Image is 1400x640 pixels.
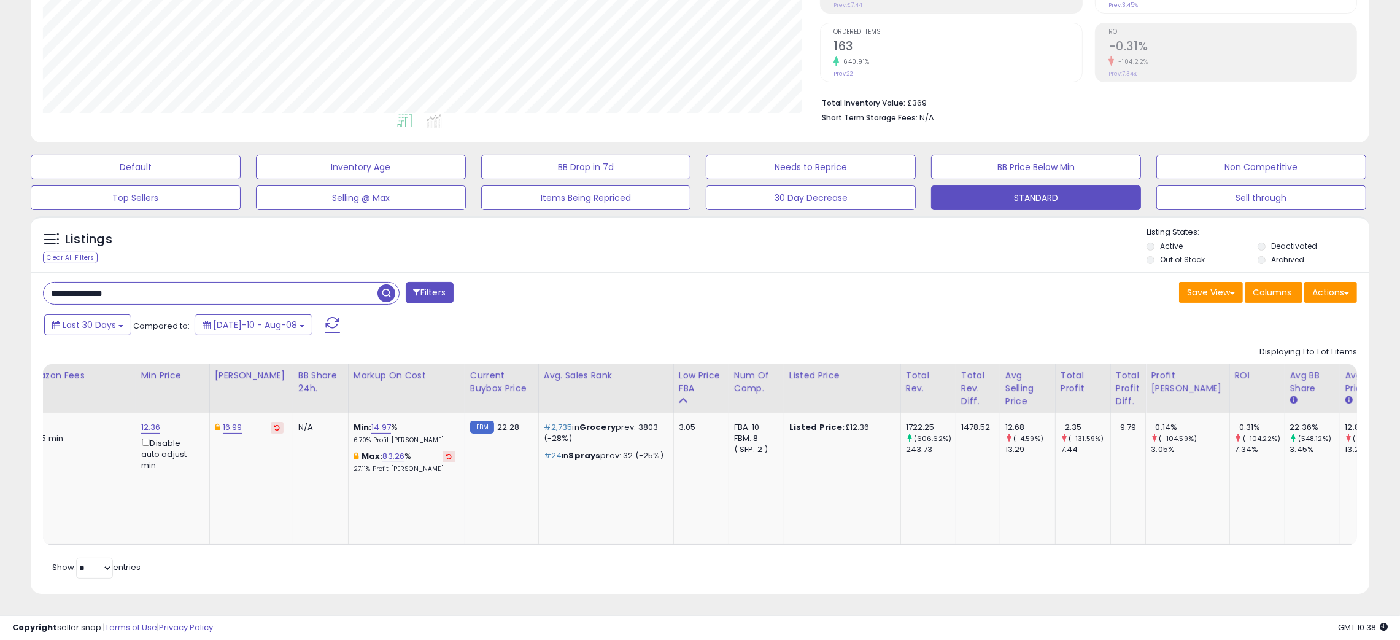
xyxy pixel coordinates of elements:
p: 27.11% Profit [PERSON_NAME] [354,465,455,474]
div: 22.36% [1290,422,1340,433]
div: Clear All Filters [43,252,98,263]
small: FBM [470,421,494,434]
div: 243.73 [906,444,956,455]
div: N/A [298,422,339,433]
small: Avg BB Share. [1290,395,1298,406]
div: Total Rev. [906,369,951,395]
small: 640.91% [839,57,870,66]
a: 83.26 [382,450,404,462]
p: Listing States: [1147,227,1369,238]
div: 3.05% [1151,444,1229,455]
div: Displaying 1 to 1 of 1 items [1259,346,1357,358]
div: BB Share 24h. [298,369,343,395]
span: Ordered Items [833,29,1081,36]
small: (-4.59%) [1013,434,1043,443]
span: ROI [1108,29,1356,36]
div: Num of Comp. [734,369,779,395]
div: 15% [25,422,126,433]
strong: Copyright [12,622,57,633]
div: Profit [PERSON_NAME] [1151,369,1224,395]
button: BB Drop in 7d [481,155,691,179]
a: Privacy Policy [159,622,213,633]
div: -2.35 [1061,422,1110,433]
div: seller snap | | [12,622,213,634]
b: Short Term Storage Fees: [822,112,918,123]
small: Avg Win Price. [1345,395,1353,406]
button: Sell through [1156,185,1366,210]
div: 7.34% [1235,444,1285,455]
label: Archived [1271,254,1304,265]
div: FBA: 10 [734,422,775,433]
h2: -0.31% [1108,39,1356,56]
div: 12.86 [1345,422,1395,433]
div: Low Price FBA [679,369,724,395]
button: Save View [1179,282,1243,303]
span: [DATE]-10 - Aug-08 [213,319,297,331]
span: Compared to: [133,320,190,332]
div: -9.79 [1116,422,1137,433]
p: in prev: 3803 (-28%) [544,422,664,444]
div: % [354,451,455,474]
button: Last 30 Days [44,314,131,335]
div: £12.36 [789,422,891,433]
b: Total Inventory Value: [822,98,905,108]
button: 30 Day Decrease [706,185,916,210]
button: Columns [1245,282,1302,303]
small: (-104.22%) [1243,434,1281,443]
button: Inventory Age [256,155,466,179]
div: [PERSON_NAME] [215,369,288,382]
div: FBM: 8 [734,433,775,444]
div: -0.31% [1235,422,1285,433]
div: Avg BB Share [1290,369,1335,395]
small: (-3.09%) [1353,434,1384,443]
b: Min: [354,421,372,433]
small: Prev: 3.45% [1108,1,1138,9]
div: Avg. Sales Rank [544,369,668,382]
label: Out of Stock [1160,254,1205,265]
li: £369 [822,95,1348,109]
div: 1722.25 [906,422,956,433]
div: 1478.52 [961,422,991,433]
div: ROI [1235,369,1280,382]
div: Total Rev. Diff. [961,369,995,408]
div: 12.68 [1005,422,1055,433]
button: [DATE]-10 - Aug-08 [195,314,312,335]
span: Show: entries [52,561,141,573]
div: 3.45% [1290,444,1340,455]
small: (606.62%) [914,434,951,443]
span: 2025-09-8 10:38 GMT [1338,622,1388,633]
div: Avg Win Price [1345,369,1390,395]
a: 12.36 [141,421,161,434]
span: Grocery [579,421,616,433]
b: Listed Price: [789,421,845,433]
small: (548.12%) [1298,434,1331,443]
span: Last 30 Days [63,319,116,331]
div: Amazon Fees [25,369,131,382]
span: N/A [919,112,934,123]
div: 7.44 [1061,444,1110,455]
h2: 163 [833,39,1081,56]
small: Prev: 22 [833,70,853,77]
th: The percentage added to the cost of goods (COGS) that forms the calculator for Min & Max prices. [348,364,465,413]
small: Prev: £7.44 [833,1,862,9]
small: -104.22% [1114,57,1148,66]
label: Deactivated [1271,241,1317,251]
button: BB Price Below Min [931,155,1141,179]
div: -0.14% [1151,422,1229,433]
h5: Listings [65,231,112,248]
div: Avg Selling Price [1005,369,1050,408]
a: 16.99 [223,421,242,434]
p: in prev: 32 (-25%) [544,450,664,461]
div: Total Profit [1061,369,1105,395]
b: Max: [362,450,383,462]
div: 13.27 [1345,444,1395,455]
div: Listed Price [789,369,895,382]
div: £0.25 min [25,433,126,444]
span: Sprays [568,450,600,461]
span: 22.28 [497,421,519,433]
button: Non Competitive [1156,155,1366,179]
div: Markup on Cost [354,369,460,382]
small: Prev: 7.34% [1108,70,1137,77]
button: Items Being Repriced [481,185,691,210]
button: Selling @ Max [256,185,466,210]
